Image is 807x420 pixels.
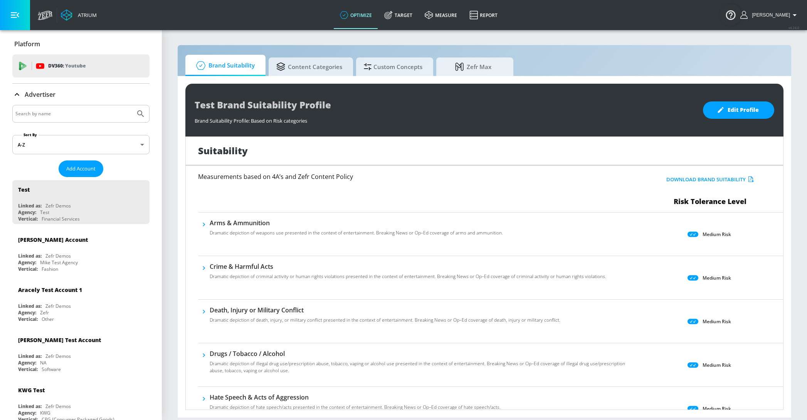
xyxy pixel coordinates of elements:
div: Aracely Test Account 1 [18,286,82,293]
span: Add Account [66,164,96,173]
p: Dramatic depiction of criminal activity or human rights violations presented in the context of en... [210,273,606,280]
div: [PERSON_NAME] Test Account [18,336,101,344]
p: Youtube [65,62,86,70]
div: Linked as: [18,202,42,209]
div: KWG [40,410,50,416]
div: Arms & AmmunitionDramatic depiction of weapons use presented in the context of entertainment. Bre... [210,219,503,241]
span: Content Categories [276,57,342,76]
span: Custom Concepts [364,57,422,76]
a: Atrium [61,9,97,21]
div: Atrium [75,12,97,19]
div: Software [42,366,61,373]
div: Vertical: [18,316,38,322]
button: Edit Profile [703,101,774,119]
div: A-Z [12,135,150,154]
p: Medium Risk [703,405,731,413]
h6: Death, Injury or Military Conflict [210,306,560,314]
div: NA [40,359,47,366]
div: Vertical: [18,216,38,222]
div: Linked as: [18,253,42,259]
div: [PERSON_NAME] AccountLinked as:Zefr DemosAgency:Mike Test AgencyVertical:Fashion [12,230,150,274]
h6: Crime & Harmful Acts [210,262,606,271]
label: Sort By [22,132,39,137]
h6: Measurements based on 4A’s and Zefr Content Policy [198,174,588,180]
div: Agency: [18,309,36,316]
div: [PERSON_NAME] Test AccountLinked as:Zefr DemosAgency:NAVertical:Software [12,331,150,374]
a: optimize [334,1,378,29]
div: Agency: [18,209,36,216]
div: Mike Test Agency [40,259,78,266]
a: Report [463,1,504,29]
div: Zefr Demos [45,403,71,410]
a: Target [378,1,419,29]
div: TestLinked as:Zefr DemosAgency:TestVertical:Financial Services [12,180,150,224]
div: Fashion [42,266,58,272]
div: Hate Speech & Acts of AggressionDramatic depiction of hate speech/acts presented in the context o... [210,393,501,415]
button: Download Brand Suitability [664,174,756,186]
div: KWG Test [18,386,45,394]
div: DV360: Youtube [12,54,150,78]
h6: Arms & Ammunition [210,219,503,227]
div: Zefr Demos [45,303,71,309]
p: Medium Risk [703,361,731,369]
div: Test [18,186,30,193]
p: Advertiser [25,90,55,99]
p: Dramatic depiction of death, injury, or military conflict presented in the context of entertainme... [210,317,560,324]
p: Medium Risk [703,230,731,238]
div: Linked as: [18,353,42,359]
div: Agency: [18,410,36,416]
span: Risk Tolerance Level [674,197,746,206]
div: Crime & Harmful ActsDramatic depiction of criminal activity or human rights violations presented ... [210,262,606,285]
span: v 4.24.0 [789,25,799,30]
div: Test [40,209,49,216]
div: Death, Injury or Military ConflictDramatic depiction of death, injury, or military conflict prese... [210,306,560,328]
p: Dramatic depiction of weapons use presented in the context of entertainment. Breaking News or Op–... [210,229,503,236]
div: Agency: [18,359,36,366]
button: [PERSON_NAME] [740,10,799,20]
div: Zefr Demos [45,353,71,359]
p: Dramatic depiction of hate speech/acts presented in the context of entertainment. Breaking News o... [210,404,501,411]
div: Brand Suitability Profile: Based on Risk categories [195,113,695,124]
div: Financial Services [42,216,80,222]
p: Medium Risk [703,317,731,326]
div: Other [42,316,54,322]
input: Search by name [15,109,132,119]
p: Platform [14,40,40,48]
a: measure [419,1,463,29]
span: Zefr Max [444,57,503,76]
p: DV360: [48,62,86,70]
div: Platform [12,33,150,55]
div: Advertiser [12,84,150,105]
h6: Hate Speech & Acts of Aggression [210,393,501,401]
div: Zefr Demos [45,202,71,209]
span: Brand Suitability [193,56,255,75]
p: Medium Risk [703,274,731,282]
div: Vertical: [18,366,38,373]
h1: Suitability [198,144,248,157]
div: Agency: [18,259,36,266]
div: Zefr [40,309,49,316]
div: Zefr Demos [45,253,71,259]
button: Open Resource Center [720,4,741,25]
p: Dramatic depiction of illegal drug use/prescription abuse, tobacco, vaping or alcohol use present... [210,360,625,374]
h6: Drugs / Tobacco / Alcohol [210,349,625,358]
span: Edit Profile [718,105,759,115]
div: Aracely Test Account 1Linked as:Zefr DemosAgency:ZefrVertical:Other [12,280,150,324]
div: Linked as: [18,403,42,410]
div: Vertical: [18,266,38,272]
div: [PERSON_NAME] Account [18,236,88,243]
span: login as: rebecca.streightiff@zefr.com [749,12,790,18]
div: Linked as: [18,303,42,309]
button: Add Account [59,160,103,177]
div: Drugs / Tobacco / AlcoholDramatic depiction of illegal drug use/prescription abuse, tobacco, vapi... [210,349,625,379]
